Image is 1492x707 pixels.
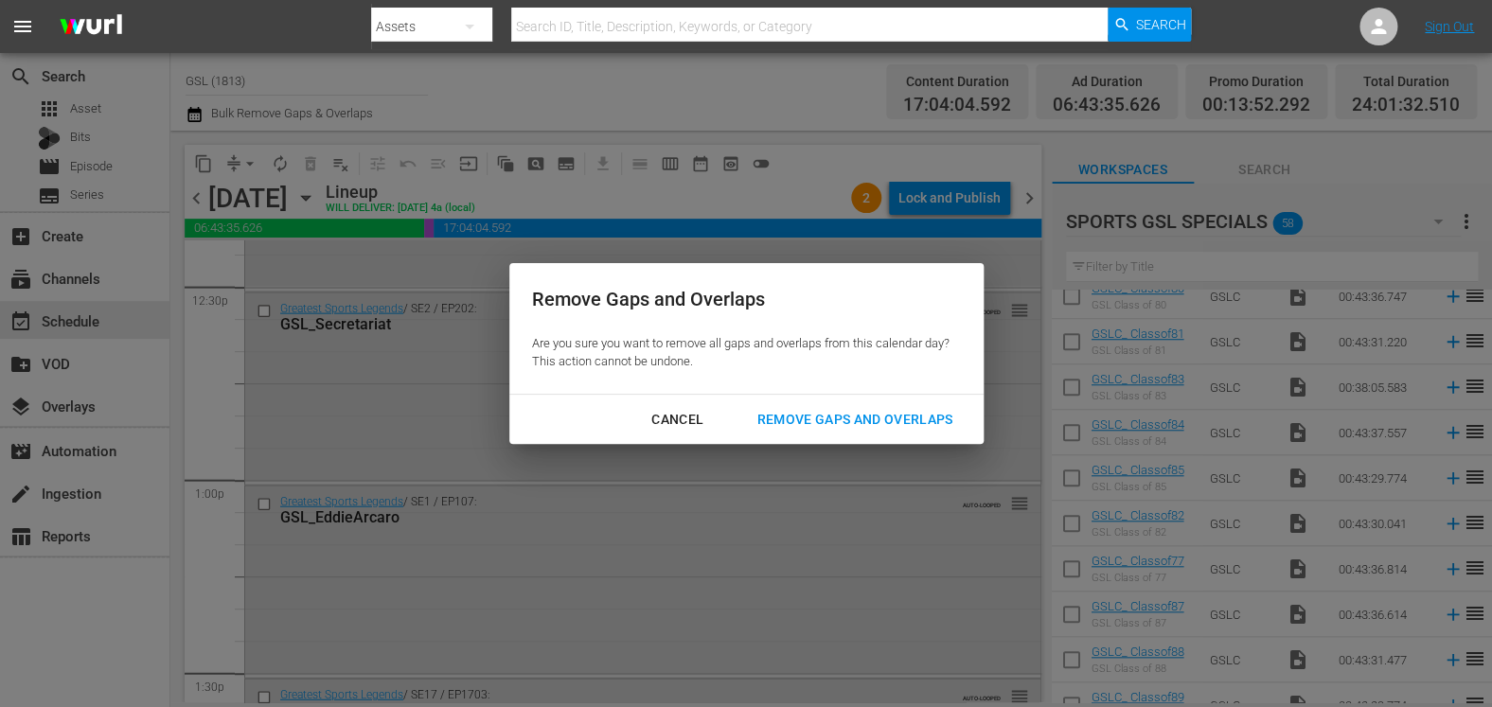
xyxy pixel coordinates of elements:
button: Remove Gaps and Overlaps [734,402,975,437]
p: This action cannot be undone. [532,353,950,371]
p: Are you sure you want to remove all gaps and overlaps from this calendar day? [532,335,950,353]
span: Search [1136,8,1186,42]
div: Remove Gaps and Overlaps [532,286,950,313]
a: Sign Out [1425,19,1474,34]
span: menu [11,15,34,38]
button: Cancel [629,402,726,437]
div: Cancel [636,408,719,432]
div: Remove Gaps and Overlaps [741,408,968,432]
img: ans4CAIJ8jUAAAAAAAAAAAAAAAAAAAAAAAAgQb4GAAAAAAAAAAAAAAAAAAAAAAAAJMjXAAAAAAAAAAAAAAAAAAAAAAAAgAT5G... [45,5,136,49]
